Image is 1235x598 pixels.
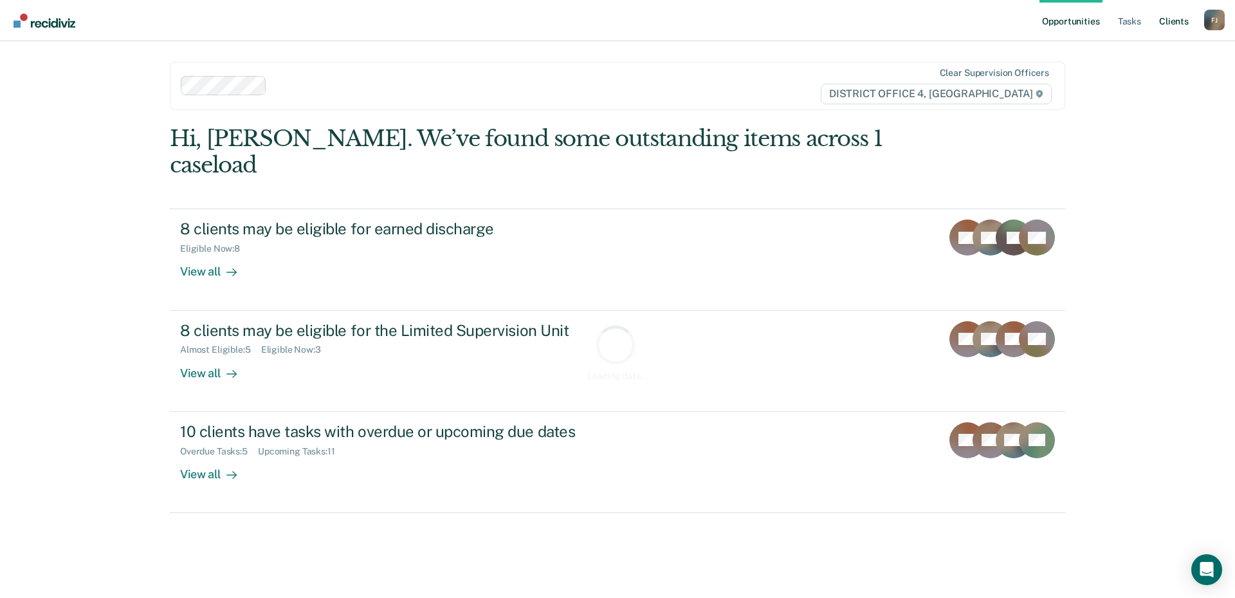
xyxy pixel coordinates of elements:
[180,446,258,457] div: Overdue Tasks : 5
[940,68,1049,79] div: Clear supervision officers
[258,446,345,457] div: Upcoming Tasks : 11
[180,321,632,340] div: 8 clients may be eligible for the Limited Supervision Unit
[170,412,1065,513] a: 10 clients have tasks with overdue or upcoming due datesOverdue Tasks:5Upcoming Tasks:11View all
[180,422,632,441] div: 10 clients have tasks with overdue or upcoming due dates
[821,84,1052,104] span: DISTRICT OFFICE 4, [GEOGRAPHIC_DATA]
[180,243,250,254] div: Eligible Now : 8
[1204,10,1225,30] button: Profile dropdown button
[180,254,252,279] div: View all
[14,14,75,28] img: Recidiviz
[180,220,632,238] div: 8 clients may be eligible for earned discharge
[170,209,1065,310] a: 8 clients may be eligible for earned dischargeEligible Now:8View all
[170,126,886,178] div: Hi, [PERSON_NAME]. We’ve found some outstanding items across 1 caseload
[180,344,261,355] div: Almost Eligible : 5
[180,355,252,380] div: View all
[1204,10,1225,30] div: F J
[170,311,1065,412] a: 8 clients may be eligible for the Limited Supervision UnitAlmost Eligible:5Eligible Now:3View all
[261,344,331,355] div: Eligible Now : 3
[1191,554,1222,585] div: Open Intercom Messenger
[180,456,252,481] div: View all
